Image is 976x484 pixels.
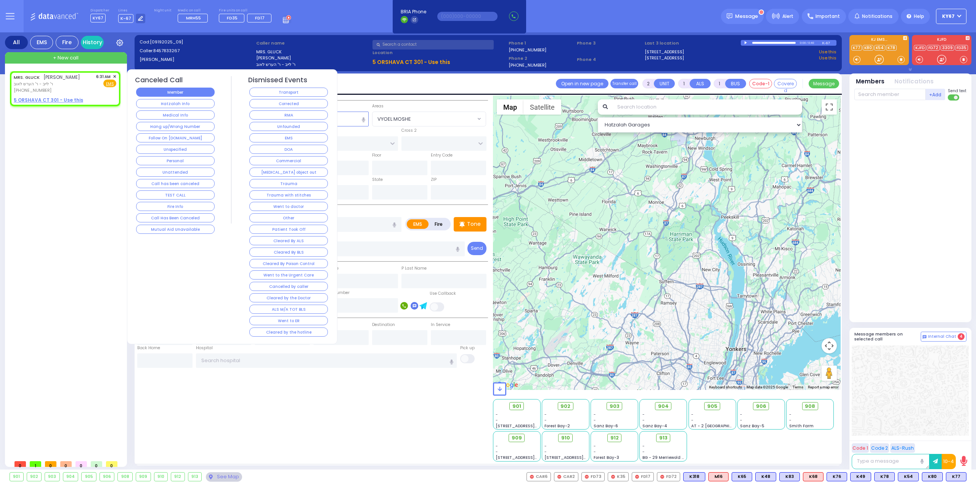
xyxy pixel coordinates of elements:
[632,472,654,481] div: FD17
[642,423,667,429] span: Sanz Bay-4
[249,293,328,302] button: Cleared by the Doctor
[690,79,711,88] button: ALS
[512,403,521,410] span: 901
[683,472,705,481] div: K318
[136,88,215,97] button: Member
[196,345,213,351] label: Hospital
[691,423,748,429] span: AT - 2 [GEOGRAPHIC_DATA]
[659,434,668,442] span: 913
[53,54,79,62] span: + New call
[249,156,328,165] button: Commercial
[30,36,53,49] div: EMS
[249,305,328,314] button: ALS M/A TOT BLS
[495,380,520,390] img: Google
[154,473,168,481] div: 910
[610,434,619,442] span: 912
[612,99,803,115] input: Search location
[249,282,328,291] button: Cancelled by caller
[942,454,956,469] button: 10-4
[732,472,752,481] div: BLS
[140,56,254,63] label: [PERSON_NAME]
[256,61,370,68] label: ר' לייב - ר' הערש לאוב
[249,133,328,142] button: EMS
[249,225,328,234] button: Patient Took Off
[372,50,506,56] label: Location
[401,8,426,15] span: BRIA Phone
[401,128,417,134] label: Cross 2
[14,461,26,467] span: 0
[136,110,215,120] button: Medical Info
[431,152,453,158] label: Entry Code
[136,168,215,177] button: Unattended
[530,475,534,479] img: red-radio-icon.svg
[922,472,943,481] div: K80
[886,45,897,51] a: K78
[577,56,642,63] span: Phone 4
[708,472,729,481] div: ALS
[544,417,547,423] span: -
[437,12,498,21] input: (000)000-00000
[740,417,742,423] span: -
[611,475,615,479] img: red-radio-icon.svg
[496,455,568,460] span: [STREET_ADDRESS][PERSON_NAME]
[803,472,823,481] div: ALS
[635,475,639,479] img: red-radio-icon.svg
[642,412,645,417] span: -
[556,79,608,88] a: Open in new page
[249,99,328,108] button: Corrected
[594,412,596,417] span: -
[401,265,427,272] label: P Last Name
[196,353,457,368] input: Search hospital
[100,473,114,481] div: 906
[789,423,814,429] span: Smith Farm
[863,45,873,51] a: K80
[642,455,685,460] span: BG - 29 Merriewold S.
[30,11,81,21] img: Logo
[248,76,307,84] h4: Dismissed Events
[45,473,59,481] div: 903
[657,472,680,481] div: FD72
[106,81,114,87] u: EMS
[27,473,42,481] div: 902
[923,335,926,339] img: comment-alt.png
[140,48,254,54] label: Caller:
[955,45,968,51] a: FD35
[557,475,561,479] img: red-radio-icon.svg
[740,423,764,429] span: Sanz Bay-5
[372,112,475,126] span: VYOEL MOSHE
[178,8,210,13] label: Medic on call
[870,443,889,453] button: Code 2
[912,38,971,43] label: KJFD
[91,461,102,467] span: 0
[249,270,328,280] button: Went to the Urgent Care
[958,333,965,340] span: 4
[554,472,578,481] div: CAR2
[372,152,381,158] label: Floor
[135,76,183,84] h4: Canceled Call
[774,79,797,88] button: Covered
[740,412,742,417] span: -
[941,45,954,51] a: 3309
[118,473,132,481] div: 908
[136,473,151,481] div: 909
[922,472,943,481] div: BLS
[862,13,893,20] span: Notifications
[140,39,254,45] label: Cad:
[805,403,815,410] span: 908
[136,179,215,188] button: Call has been canceled
[150,39,183,45] span: [09192025_09]
[153,48,180,54] span: 8457833267
[822,366,837,381] button: Drag Pegman onto the map to open Street View
[256,49,370,55] label: MRS. GLUCK
[136,213,215,222] button: Call Has Been Canceled
[512,434,522,442] span: 909
[431,177,437,183] label: ZIP
[898,472,919,481] div: BLS
[827,472,847,481] div: BLS
[654,79,675,88] button: UNIT
[206,472,242,482] div: See map
[819,49,836,55] a: Use this
[256,40,370,46] label: Caller name
[850,472,871,481] div: BLS
[819,55,836,61] a: Use this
